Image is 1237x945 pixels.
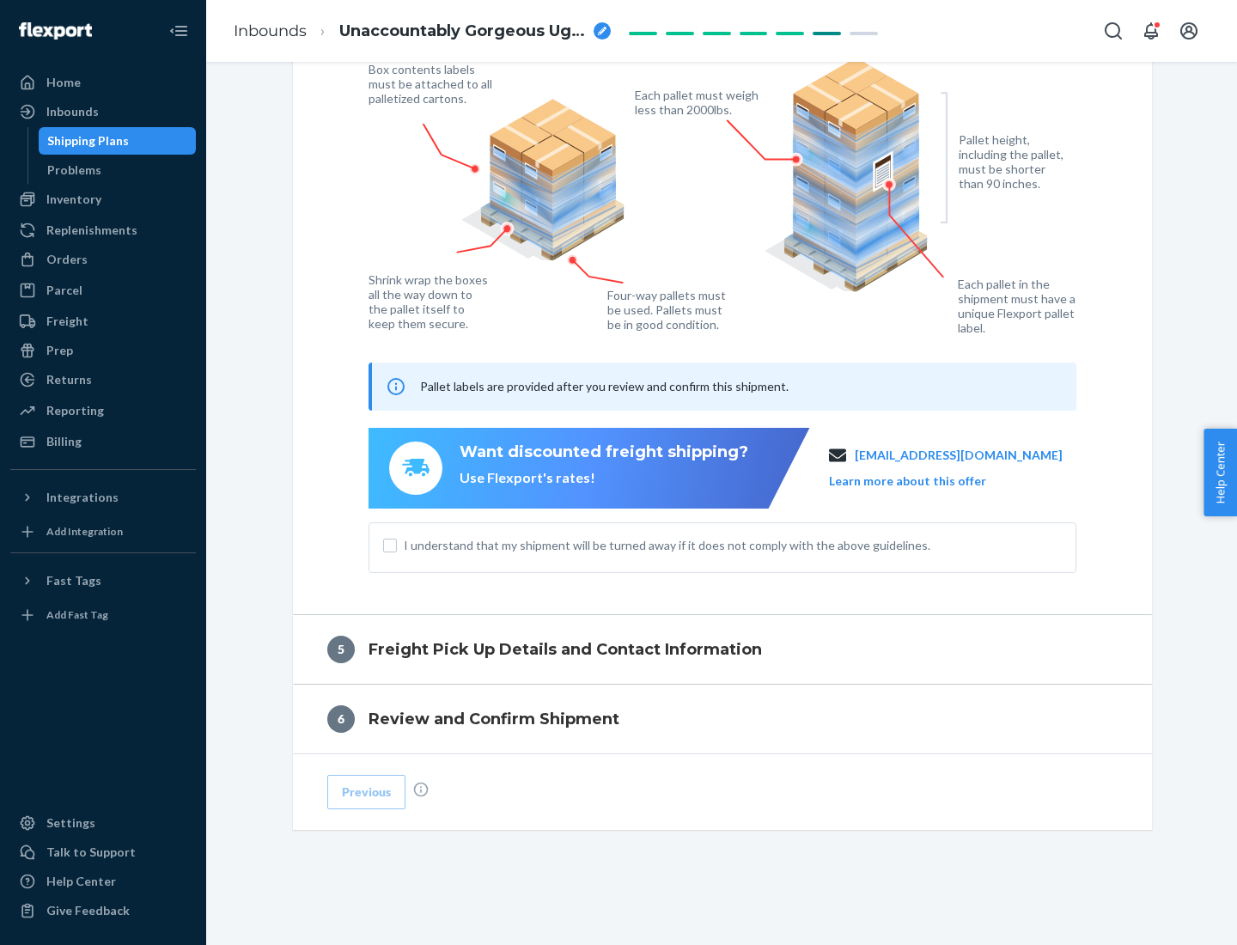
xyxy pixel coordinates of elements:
[10,838,196,866] a: Talk to Support
[10,428,196,455] a: Billing
[220,6,625,57] ol: breadcrumbs
[10,186,196,213] a: Inventory
[10,518,196,546] a: Add Integration
[46,524,123,539] div: Add Integration
[829,472,986,490] button: Learn more about this offer
[46,572,101,589] div: Fast Tags
[607,288,727,332] figcaption: Four-way pallets must be used. Pallets must be in good condition.
[383,539,397,552] input: I understand that my shipment will be turned away if it does not comply with the above guidelines.
[47,162,101,179] div: Problems
[46,873,116,890] div: Help Center
[161,14,196,48] button: Close Navigation
[10,246,196,273] a: Orders
[46,402,104,419] div: Reporting
[10,897,196,924] button: Give Feedback
[369,62,497,106] figcaption: Box contents labels must be attached to all palletized cartons.
[46,371,92,388] div: Returns
[339,21,587,43] span: Unaccountably Gorgeous Uguisu
[1172,14,1206,48] button: Open account menu
[46,191,101,208] div: Inventory
[460,442,748,464] div: Want discounted freight shipping?
[10,484,196,511] button: Integrations
[46,844,136,861] div: Talk to Support
[10,601,196,629] a: Add Fast Tag
[10,308,196,335] a: Freight
[10,567,196,594] button: Fast Tags
[10,337,196,364] a: Prep
[10,868,196,895] a: Help Center
[46,607,108,622] div: Add Fast Tag
[46,433,82,450] div: Billing
[460,468,748,488] div: Use Flexport's rates!
[1134,14,1168,48] button: Open notifications
[47,132,129,149] div: Shipping Plans
[46,103,99,120] div: Inbounds
[46,342,73,359] div: Prep
[327,775,405,809] button: Previous
[369,272,491,331] figcaption: Shrink wrap the boxes all the way down to the pallet itself to keep them secure.
[420,379,789,393] span: Pallet labels are provided after you review and confirm this shipment.
[10,366,196,393] a: Returns
[327,636,355,663] div: 5
[10,809,196,837] a: Settings
[46,251,88,268] div: Orders
[10,397,196,424] a: Reporting
[19,22,92,40] img: Flexport logo
[46,222,137,239] div: Replenishments
[39,127,197,155] a: Shipping Plans
[234,21,307,40] a: Inbounds
[958,277,1088,335] figcaption: Each pallet in the shipment must have a unique Flexport pallet label.
[46,902,130,919] div: Give Feedback
[369,708,619,730] h4: Review and Confirm Shipment
[1203,429,1237,516] button: Help Center
[327,705,355,733] div: 6
[10,69,196,96] a: Home
[959,132,1071,191] figcaption: Pallet height, including the pallet, must be shorter than 90 inches.
[1096,14,1130,48] button: Open Search Box
[855,447,1063,464] a: [EMAIL_ADDRESS][DOMAIN_NAME]
[369,638,762,661] h4: Freight Pick Up Details and Contact Information
[46,814,95,832] div: Settings
[10,216,196,244] a: Replenishments
[46,282,82,299] div: Parcel
[10,277,196,304] a: Parcel
[10,98,196,125] a: Inbounds
[39,156,197,184] a: Problems
[635,88,763,117] figcaption: Each pallet must weigh less than 2000lbs.
[46,489,119,506] div: Integrations
[46,74,81,91] div: Home
[404,537,1062,554] span: I understand that my shipment will be turned away if it does not comply with the above guidelines.
[46,313,88,330] div: Freight
[293,615,1152,684] button: 5Freight Pick Up Details and Contact Information
[293,685,1152,753] button: 6Review and Confirm Shipment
